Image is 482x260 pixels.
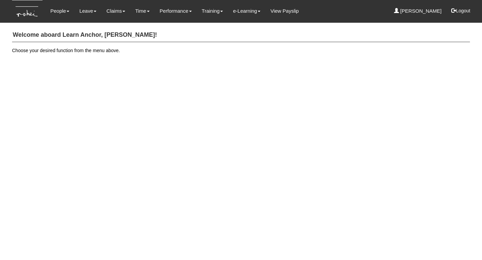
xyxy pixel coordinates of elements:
a: Claims [106,3,125,19]
a: Training [202,3,223,19]
p: Choose your desired function from the menu above. [12,47,470,54]
a: [PERSON_NAME] [394,3,442,19]
a: e-Learning [233,3,260,19]
a: Leave [79,3,96,19]
a: People [50,3,69,19]
a: Time [135,3,150,19]
h4: Welcome aboard Learn Anchor, [PERSON_NAME]! [12,28,470,42]
a: Performance [160,3,192,19]
a: View Payslip [270,3,299,19]
button: Logout [447,3,475,19]
img: KTs7HI1dOZG7tu7pUkOpGGQAiEQAiEQAj0IhBB1wtXDg6BEAiBEAiBEAiB4RGIoBtemSRFIRACIRACIRACIdCLQARdL1w5OAR... [12,0,43,23]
